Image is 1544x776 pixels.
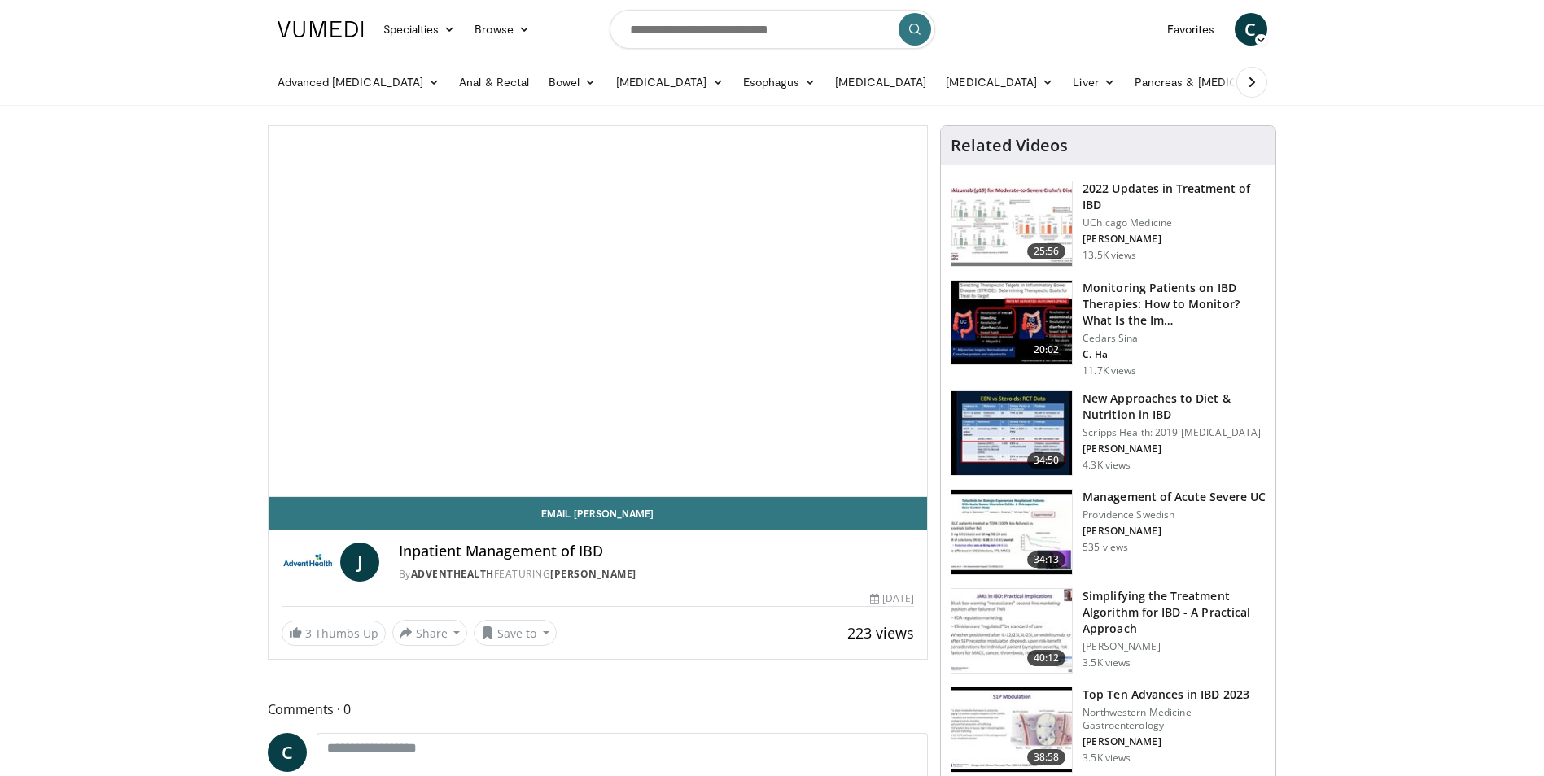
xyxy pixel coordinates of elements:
img: 8e95e000-4584-42d0-a9a0-ddf8dce8c865.150x105_q85_crop-smart_upscale.jpg [951,589,1072,674]
span: Comments 0 [268,699,929,720]
a: Specialties [374,13,466,46]
img: 9393c547-9b5d-4ed4-b79d-9c9e6c9be491.150x105_q85_crop-smart_upscale.jpg [951,181,1072,266]
a: 20:02 Monitoring Patients on IBD Therapies: How to Monitor? What Is the Im… Cedars Sinai C. Ha 11... [951,280,1266,377]
img: VuMedi Logo [278,21,364,37]
img: 3c49ea17-56ce-45da-abb2-afeb1dca5408.150x105_q85_crop-smart_upscale.jpg [951,490,1072,574]
p: 13.5K views [1083,249,1136,262]
h4: Inpatient Management of IBD [399,543,915,560]
a: [PERSON_NAME] [550,567,636,581]
a: Bowel [539,66,606,98]
p: 4.3K views [1083,459,1131,472]
img: AdventHealth [282,543,334,582]
input: Search topics, interventions [610,10,935,49]
span: 38:58 [1027,749,1066,765]
a: AdventHealth [411,567,494,581]
span: 40:12 [1027,650,1066,666]
a: 25:56 2022 Updates in Treatment of IBD UChicago Medicine [PERSON_NAME] 13.5K views [951,181,1266,267]
a: C [268,733,307,772]
h3: New Approaches to Diet & Nutrition in IBD [1083,390,1266,423]
p: 3.5K views [1083,656,1131,669]
a: Browse [465,13,540,46]
p: 535 views [1083,541,1128,554]
img: 609225da-72ea-422a-b68c-0f05c1f2df47.150x105_q85_crop-smart_upscale.jpg [951,281,1072,365]
a: Liver [1063,66,1124,98]
div: By FEATURING [399,567,915,582]
a: [MEDICAL_DATA] [936,66,1063,98]
p: 3.5K views [1083,752,1131,765]
h3: 2022 Updates in Treatment of IBD [1083,181,1266,213]
a: Esophagus [733,66,826,98]
a: 38:58 Top Ten Advances in IBD 2023 Northwestern Medicine Gastroenterology [PERSON_NAME] 3.5K views [951,687,1266,773]
a: J [340,543,379,582]
span: 34:50 [1027,452,1066,469]
a: Advanced [MEDICAL_DATA] [268,66,450,98]
p: [PERSON_NAME] [1083,525,1266,538]
h3: Simplifying the Treatment Algorithm for IBD - A Practical Approach [1083,588,1266,637]
p: 11.7K views [1083,364,1136,377]
span: 223 views [847,623,914,643]
h3: Monitoring Patients on IBD Therapies: How to Monitor? What Is the Im… [1083,280,1266,329]
a: 34:13 Management of Acute Severe UC Providence Swedish [PERSON_NAME] 535 views [951,489,1266,575]
div: [DATE] [870,591,914,606]
a: C [1235,13,1267,46]
a: Anal & Rectal [449,66,539,98]
p: [PERSON_NAME] [1083,640,1266,653]
p: UChicago Medicine [1083,216,1266,229]
a: Pancreas & [MEDICAL_DATA] [1125,66,1315,98]
p: [PERSON_NAME] [1083,233,1266,246]
a: [MEDICAL_DATA] [606,66,733,98]
p: Providence Swedish [1083,508,1266,521]
a: [MEDICAL_DATA] [825,66,936,98]
span: 25:56 [1027,243,1066,259]
p: Cedars Sinai [1083,332,1266,345]
span: 34:13 [1027,551,1066,568]
h3: Top Ten Advances in IBD 2023 [1083,687,1266,703]
a: 3 Thumbs Up [282,621,386,646]
video-js: Video Player [269,126,928,497]
a: Email [PERSON_NAME] [269,497,928,530]
p: [PERSON_NAME] [1083,442,1266,456]
img: 0d1747ae-4eac-4456-b2f5-cd164c21000b.150x105_q85_crop-smart_upscale.jpg [951,391,1072,476]
h4: Related Videos [951,136,1068,155]
span: 3 [305,626,312,641]
p: [PERSON_NAME] [1083,735,1266,748]
a: Favorites [1157,13,1225,46]
p: Scripps Health: 2019 [MEDICAL_DATA] [1083,426,1266,439]
span: 20:02 [1027,342,1066,358]
a: 40:12 Simplifying the Treatment Algorithm for IBD - A Practical Approach [PERSON_NAME] 3.5K views [951,588,1266,674]
img: 2f51e707-cd8d-4a31-8e3f-f47d06a7faca.150x105_q85_crop-smart_upscale.jpg [951,687,1072,772]
p: C. Ha [1083,348,1266,361]
a: 34:50 New Approaches to Diet & Nutrition in IBD Scripps Health: 2019 [MEDICAL_DATA] [PERSON_NAME]... [951,390,1266,477]
button: Share [392,620,468,646]
p: Northwestern Medicine Gastroenterology [1083,706,1266,732]
button: Save to [474,620,557,646]
h3: Management of Acute Severe UC [1083,489,1266,505]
